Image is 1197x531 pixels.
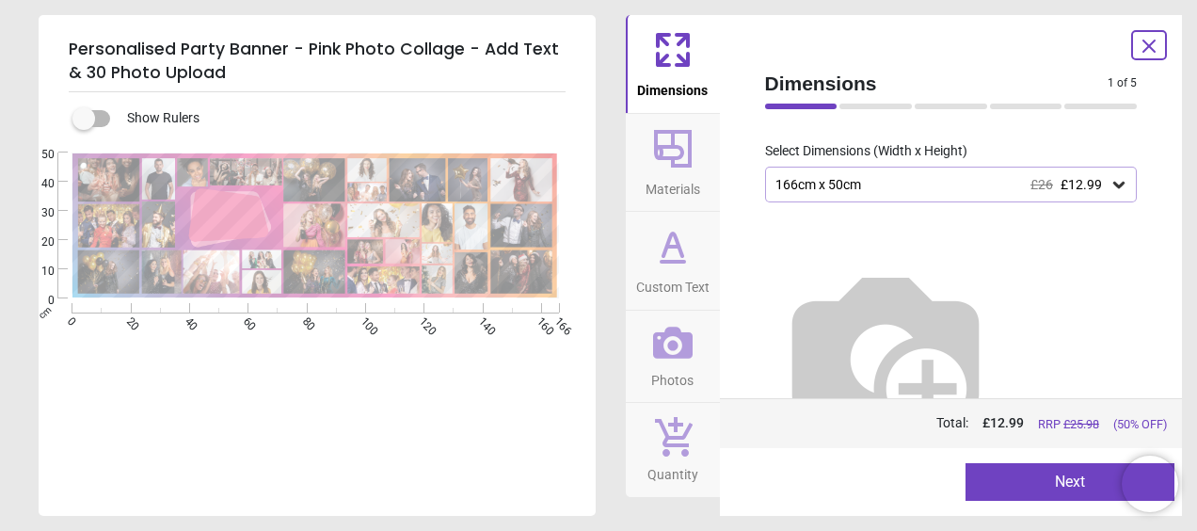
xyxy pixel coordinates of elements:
[1038,416,1099,433] span: RRP
[637,72,708,101] span: Dimensions
[19,147,55,163] span: 50
[966,463,1174,501] button: Next
[774,177,1110,193] div: 166cm x 50cm
[69,30,566,92] h5: Personalised Party Banner - Pink Photo Collage - Add Text & 30 Photo Upload
[19,176,55,192] span: 40
[19,293,55,309] span: 0
[763,414,1168,433] div: Total:
[765,233,1006,474] img: Helper for size comparison
[19,234,55,250] span: 20
[84,107,596,130] div: Show Rulers
[1108,75,1137,91] span: 1 of 5
[1061,177,1102,192] span: £12.99
[1063,417,1099,431] span: £ 25.98
[765,70,1109,97] span: Dimensions
[636,269,710,298] span: Custom Text
[19,264,55,280] span: 10
[1030,177,1053,192] span: £26
[750,142,967,161] label: Select Dimensions (Width x Height)
[651,362,694,391] span: Photos
[626,311,720,403] button: Photos
[37,304,54,321] span: cm
[626,212,720,310] button: Custom Text
[646,171,700,200] span: Materials
[982,414,1024,433] span: £
[19,205,55,221] span: 30
[626,403,720,497] button: Quantity
[990,415,1024,430] span: 12.99
[1113,416,1167,433] span: (50% OFF)
[626,114,720,212] button: Materials
[1122,456,1178,512] iframe: Brevo live chat
[647,457,698,485] span: Quantity
[626,15,720,113] button: Dimensions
